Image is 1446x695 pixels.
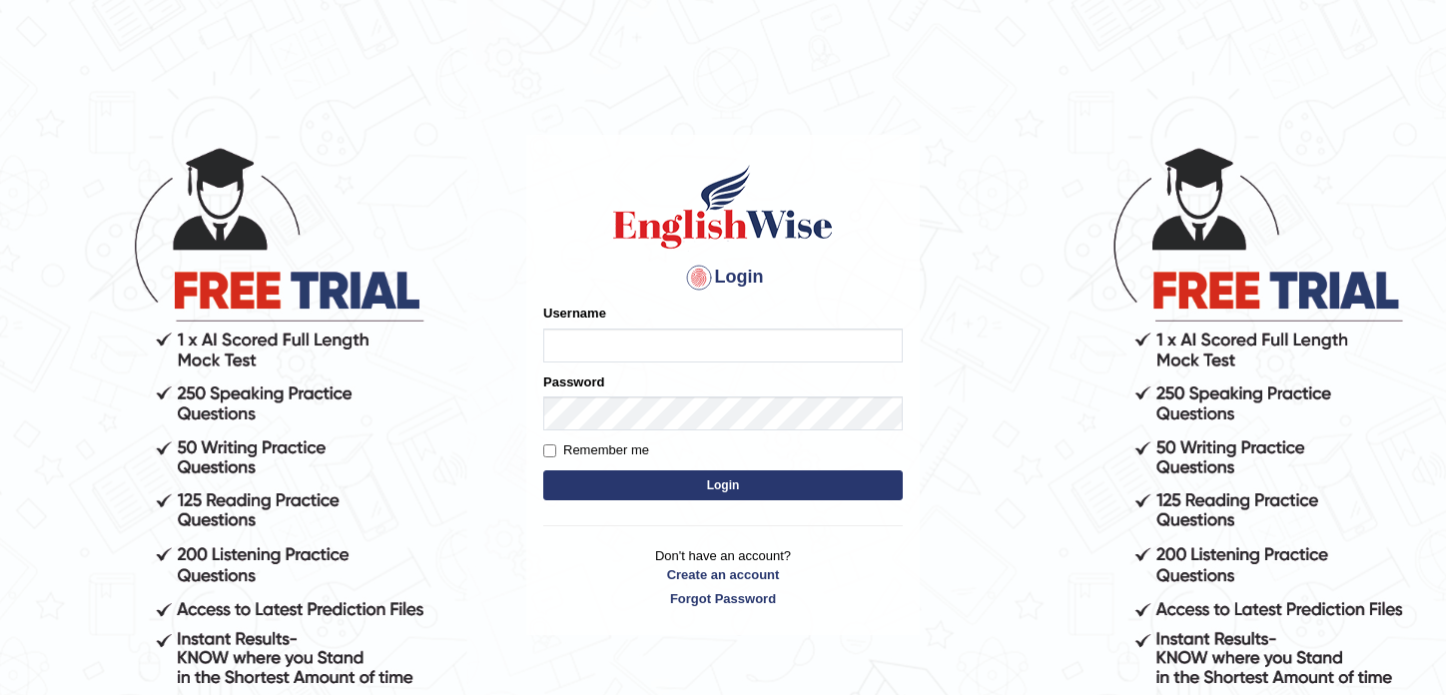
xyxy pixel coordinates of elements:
[543,589,903,608] a: Forgot Password
[543,372,604,391] label: Password
[543,262,903,294] h4: Login
[543,546,903,608] p: Don't have an account?
[543,565,903,584] a: Create an account
[609,162,837,252] img: Logo of English Wise sign in for intelligent practice with AI
[543,304,606,323] label: Username
[543,470,903,500] button: Login
[543,440,649,460] label: Remember me
[543,444,556,457] input: Remember me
